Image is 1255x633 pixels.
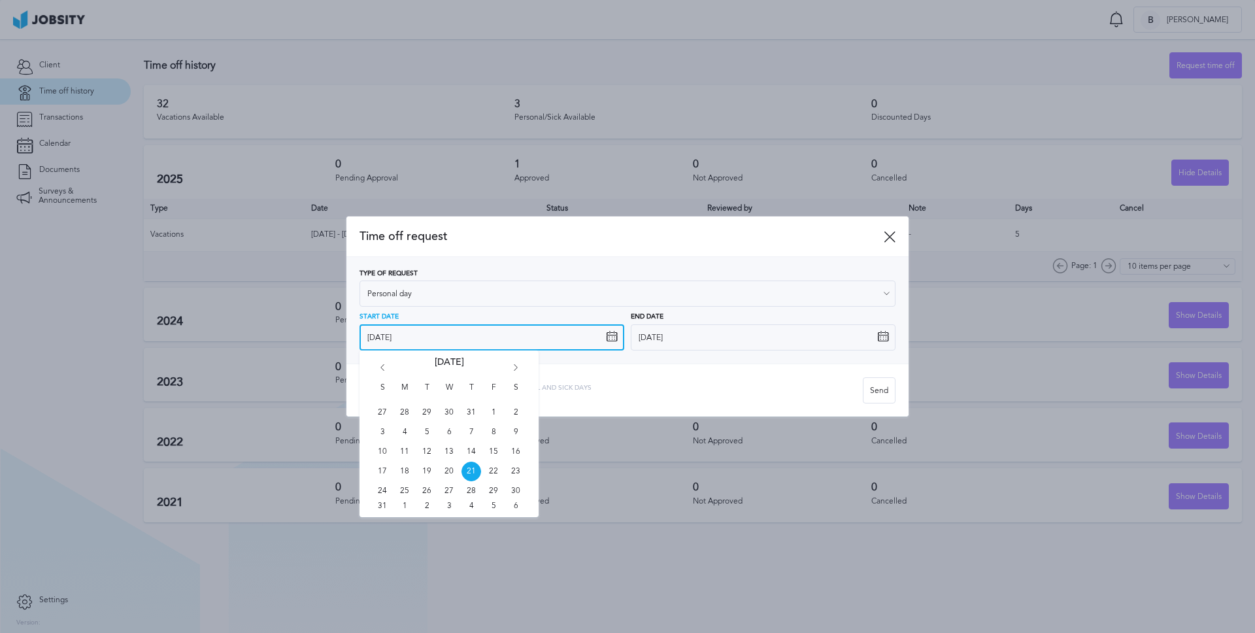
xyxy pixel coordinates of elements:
[395,403,414,422] span: Mon Jul 28 2025
[506,462,526,481] span: Sat Aug 23 2025
[484,481,503,501] span: Fri Aug 29 2025
[439,383,459,403] span: W
[484,501,503,511] span: Fri Sep 05 2025
[417,422,437,442] span: Tue Aug 05 2025
[461,383,481,403] span: T
[506,403,526,422] span: Sat Aug 02 2025
[484,422,503,442] span: Fri Aug 08 2025
[439,462,459,481] span: Wed Aug 20 2025
[461,442,481,462] span: Thu Aug 14 2025
[631,313,663,321] span: End Date
[435,357,464,383] span: [DATE]
[373,501,392,511] span: Sun Aug 31 2025
[484,383,503,403] span: F
[506,501,526,511] span: Sat Sep 06 2025
[373,422,392,442] span: Sun Aug 03 2025
[417,383,437,403] span: T
[373,383,392,403] span: S
[506,442,526,462] span: Sat Aug 16 2025
[395,462,414,481] span: Mon Aug 18 2025
[395,422,414,442] span: Mon Aug 04 2025
[461,462,481,481] span: Thu Aug 21 2025
[373,481,392,501] span: Sun Aug 24 2025
[360,313,399,321] span: Start Date
[360,230,884,243] span: Time off request
[863,377,895,403] button: Send
[506,422,526,442] span: Sat Aug 09 2025
[506,383,526,403] span: S
[395,442,414,462] span: Mon Aug 11 2025
[439,422,459,442] span: Wed Aug 06 2025
[439,481,459,501] span: Wed Aug 27 2025
[373,462,392,481] span: Sun Aug 17 2025
[439,501,459,511] span: Wed Sep 03 2025
[484,442,503,462] span: Fri Aug 15 2025
[395,383,414,403] span: M
[484,403,503,422] span: Fri Aug 01 2025
[376,364,388,376] i: Go back 1 month
[417,481,437,501] span: Tue Aug 26 2025
[417,501,437,511] span: Tue Sep 02 2025
[461,501,481,511] span: Thu Sep 04 2025
[395,481,414,501] span: Mon Aug 25 2025
[863,378,895,404] div: Send
[439,403,459,422] span: Wed Jul 30 2025
[373,442,392,462] span: Sun Aug 10 2025
[461,403,481,422] span: Thu Jul 31 2025
[461,481,481,501] span: Thu Aug 28 2025
[360,270,418,278] span: Type of Request
[417,442,437,462] span: Tue Aug 12 2025
[373,403,392,422] span: Sun Jul 27 2025
[510,364,522,376] i: Go forward 1 month
[417,403,437,422] span: Tue Jul 29 2025
[439,442,459,462] span: Wed Aug 13 2025
[461,422,481,442] span: Thu Aug 07 2025
[484,462,503,481] span: Fri Aug 22 2025
[417,462,437,481] span: Tue Aug 19 2025
[395,501,414,511] span: Mon Sep 01 2025
[506,481,526,501] span: Sat Aug 30 2025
